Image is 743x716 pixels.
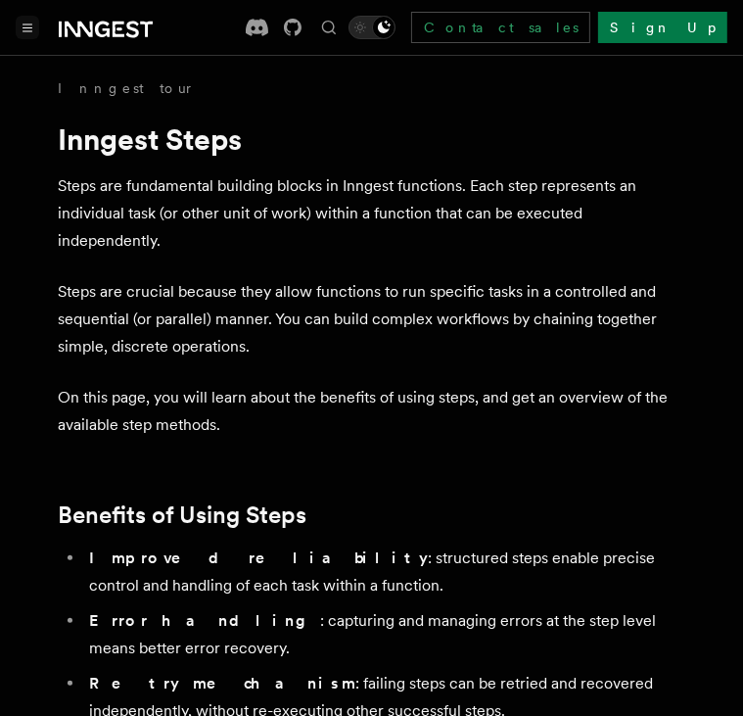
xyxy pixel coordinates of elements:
[90,549,429,567] strong: Improved reliability
[84,545,685,599] li: : structured steps enable precise control and handling of each task within a function.
[90,674,356,692] strong: Retry mechanism
[59,278,685,360] p: Steps are crucial because they allow functions to run specific tasks in a controlled and sequenti...
[59,501,307,529] a: Benefits of Using Steps
[59,384,685,439] p: On this page, you will learn about the benefits of using steps, and get an overview of the availa...
[84,607,685,662] li: : capturing and managing errors at the step level means better error recovery.
[59,121,685,157] h1: Inngest Steps
[16,16,39,39] button: Toggle navigation
[317,16,341,39] button: Find something...
[90,611,321,630] strong: Error handling
[59,78,196,98] a: Inngest tour
[411,12,590,43] a: Contact sales
[59,172,685,255] p: Steps are fundamental building blocks in Inngest functions. Each step represents an individual ta...
[598,12,727,43] a: Sign Up
[348,16,395,39] button: Toggle dark mode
